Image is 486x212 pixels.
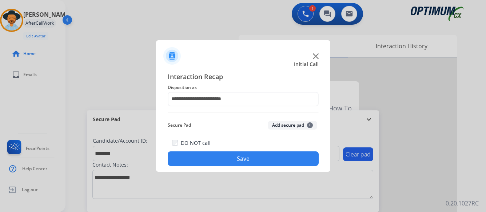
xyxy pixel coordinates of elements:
[307,122,313,128] span: +
[168,83,319,92] span: Disposition as
[168,121,191,130] span: Secure Pad
[181,139,211,147] label: DO NOT call
[163,47,181,65] img: contactIcon
[268,121,317,130] button: Add secure pad+
[168,112,319,113] img: contact-recap-line.svg
[168,72,319,83] span: Interaction Recap
[168,151,319,166] button: Save
[446,199,479,208] p: 0.20.1027RC
[294,61,319,68] span: Initial Call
